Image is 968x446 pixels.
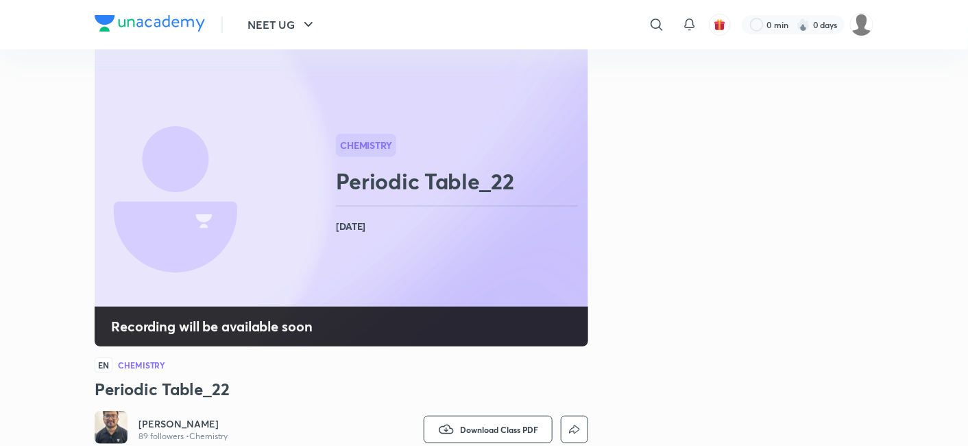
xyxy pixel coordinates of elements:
button: NEET UG [239,11,325,38]
a: Company Logo [95,15,205,35]
h4: Chemistry [118,361,165,369]
h4: [DATE] [336,218,583,235]
span: EN [95,357,112,373]
img: Company Logo [95,15,205,32]
span: Download Class PDF [460,424,538,435]
a: [PERSON_NAME] [138,417,228,431]
h4: Recording will be available soon [111,318,313,336]
img: streak [797,18,810,32]
p: 89 followers • Chemistry [138,431,228,442]
button: avatar [709,14,731,36]
button: Download Class PDF [424,416,553,443]
img: Mukesh Gupta [850,13,873,36]
h2: Periodic Table_22 [336,167,583,195]
img: avatar [714,19,726,31]
img: Avatar [95,411,128,444]
h3: Periodic Table_22 [95,378,588,400]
